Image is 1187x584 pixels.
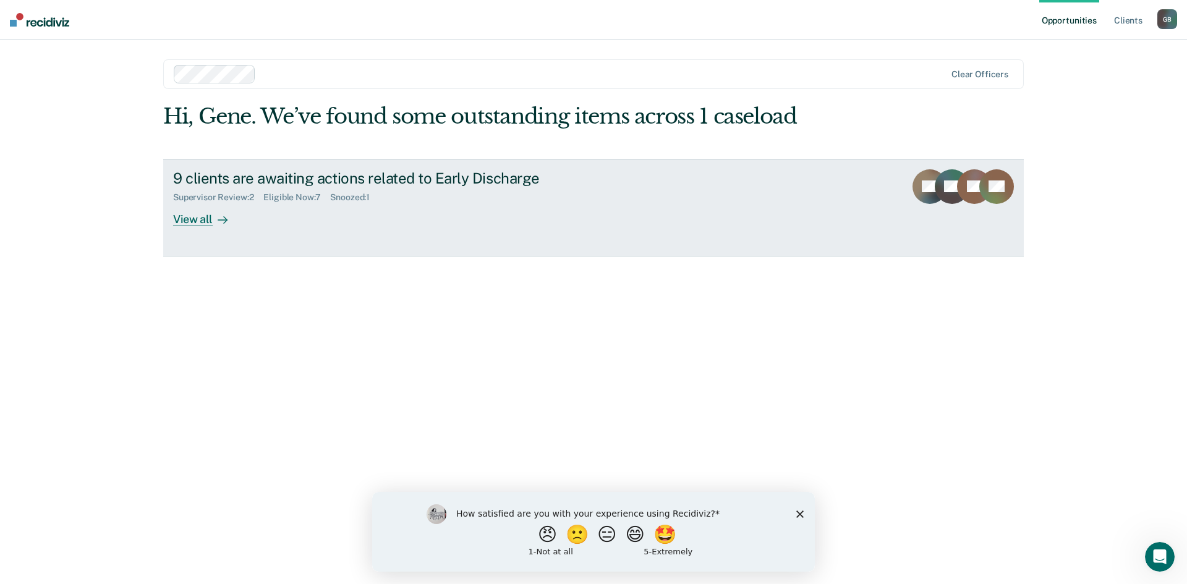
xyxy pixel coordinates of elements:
img: Recidiviz [10,13,69,27]
iframe: Survey by Kim from Recidiviz [372,492,815,572]
div: 9 clients are awaiting actions related to Early Discharge [173,169,607,187]
div: View all [173,202,242,226]
div: G B [1157,9,1177,29]
div: Clear officers [951,69,1008,80]
div: Hi, Gene. We’ve found some outstanding items across 1 caseload [163,104,852,129]
button: GB [1157,9,1177,29]
iframe: Intercom live chat [1145,542,1175,572]
div: Snoozed : 1 [330,192,380,203]
a: 9 clients are awaiting actions related to Early DischargeSupervisor Review:2Eligible Now:7Snoozed... [163,159,1024,256]
div: Supervisor Review : 2 [173,192,263,203]
div: Eligible Now : 7 [263,192,330,203]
